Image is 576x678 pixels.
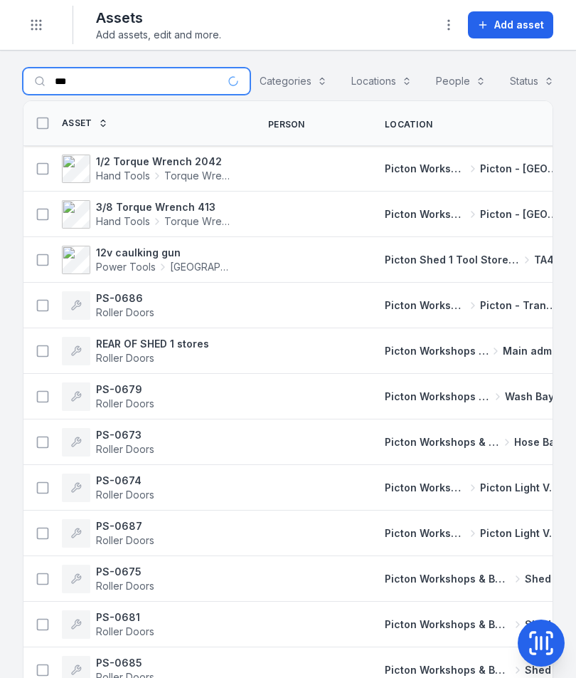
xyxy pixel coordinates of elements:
[96,260,156,274] span: Power Tools
[268,119,305,130] span: Person
[505,390,561,404] span: Wash Bay 1
[96,397,154,410] span: Roller Doors
[385,481,561,495] a: Picton Workshops & BaysPicton Light Vehicle Bay
[96,519,154,533] strong: PS-0687
[385,435,561,449] a: Picton Workshops & BaysHose Bay
[62,246,234,274] a: 12v caulking gunPower Tools[GEOGRAPHIC_DATA]
[62,474,154,502] a: PS-0674Roller Doors
[23,11,50,38] button: Toggle navigation
[480,298,561,313] span: Picton - Transmission Bay
[96,306,154,318] span: Roller Doors
[96,382,154,397] strong: PS-0679
[62,291,154,320] a: PS-0686Roller Doors
[62,200,234,229] a: 3/8 Torque Wrench 413Hand ToolsTorque Wrench
[385,344,489,358] span: Picton Workshops & Bays
[96,443,154,455] span: Roller Doors
[385,526,466,541] span: Picton Workshops & Bays
[96,28,221,42] span: Add assets, edit and more.
[385,162,466,176] span: Picton Workshops & Bays
[62,610,154,639] a: PS-0681Roller Doors
[62,118,92,129] span: Asset
[170,260,234,274] span: [GEOGRAPHIC_DATA]
[525,572,561,586] span: Shed 4
[534,253,561,267] span: TA44
[480,526,561,541] span: Picton Light Vehicle Bay
[164,214,234,229] span: Torque Wrench
[96,610,154,625] strong: PS-0681
[250,68,336,95] button: Categories
[385,435,500,449] span: Picton Workshops & Bays
[96,656,154,670] strong: PS-0685
[96,214,150,229] span: Hand Tools
[96,352,154,364] span: Roller Doors
[514,435,561,449] span: Hose Bay
[385,390,561,404] a: Picton Workshops & BaysWash Bay 1
[385,572,511,586] span: Picton Workshops & Bays
[96,337,209,351] strong: REAR OF SHED 1 stores
[164,169,234,183] span: Torque Wrench
[385,344,561,358] a: Picton Workshops & BaysMain admin
[385,253,520,267] span: Picton Shed 1 Tool Store (Storage)
[385,253,561,267] a: Picton Shed 1 Tool Store (Storage)TA44
[62,382,154,411] a: PS-0679Roller Doors
[342,68,421,95] button: Locations
[62,155,234,183] a: 1/2 Torque Wrench 2042Hand ToolsTorque Wrench
[468,11,553,38] button: Add asset
[480,162,561,176] span: Picton - [GEOGRAPHIC_DATA]
[96,580,154,592] span: Roller Doors
[96,428,154,442] strong: PS-0673
[385,572,561,586] a: Picton Workshops & BaysShed 4
[385,207,466,221] span: Picton Workshops & Bays
[385,617,561,632] a: Picton Workshops & BaysShed 4
[385,663,561,677] a: Picton Workshops & BaysShed 4
[525,617,561,632] span: Shed 4
[385,526,561,541] a: Picton Workshops & BaysPicton Light Vehicle Bay
[385,481,466,495] span: Picton Workshops & Bays
[62,519,154,548] a: PS-0687Roller Doors
[62,337,209,365] a: REAR OF SHED 1 storesRoller Doors
[501,68,563,95] button: Status
[385,617,511,632] span: Picton Workshops & Bays
[525,663,561,677] span: Shed 4
[385,298,466,313] span: Picton Workshops & Bays
[427,68,495,95] button: People
[62,118,108,129] a: Asset
[385,298,561,313] a: Picton Workshops & BaysPicton - Transmission Bay
[96,489,154,501] span: Roller Doors
[480,207,561,221] span: Picton - [GEOGRAPHIC_DATA]
[385,207,561,221] a: Picton Workshops & BaysPicton - [GEOGRAPHIC_DATA]
[96,8,221,28] h2: Assets
[96,169,150,183] span: Hand Tools
[62,428,154,457] a: PS-0673Roller Doors
[494,18,544,32] span: Add asset
[96,155,234,169] strong: 1/2 Torque Wrench 2042
[62,565,154,593] a: PS-0675Roller Doors
[96,291,154,306] strong: PS-0686
[480,481,561,495] span: Picton Light Vehicle Bay
[96,246,234,260] strong: 12v caulking gun
[96,625,154,637] span: Roller Doors
[385,390,491,404] span: Picton Workshops & Bays
[96,534,154,546] span: Roller Doors
[503,344,561,358] span: Main admin
[385,119,432,130] span: Location
[96,200,234,214] strong: 3/8 Torque Wrench 413
[96,565,154,579] strong: PS-0675
[385,663,511,677] span: Picton Workshops & Bays
[96,474,154,488] strong: PS-0674
[385,162,561,176] a: Picton Workshops & BaysPicton - [GEOGRAPHIC_DATA]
